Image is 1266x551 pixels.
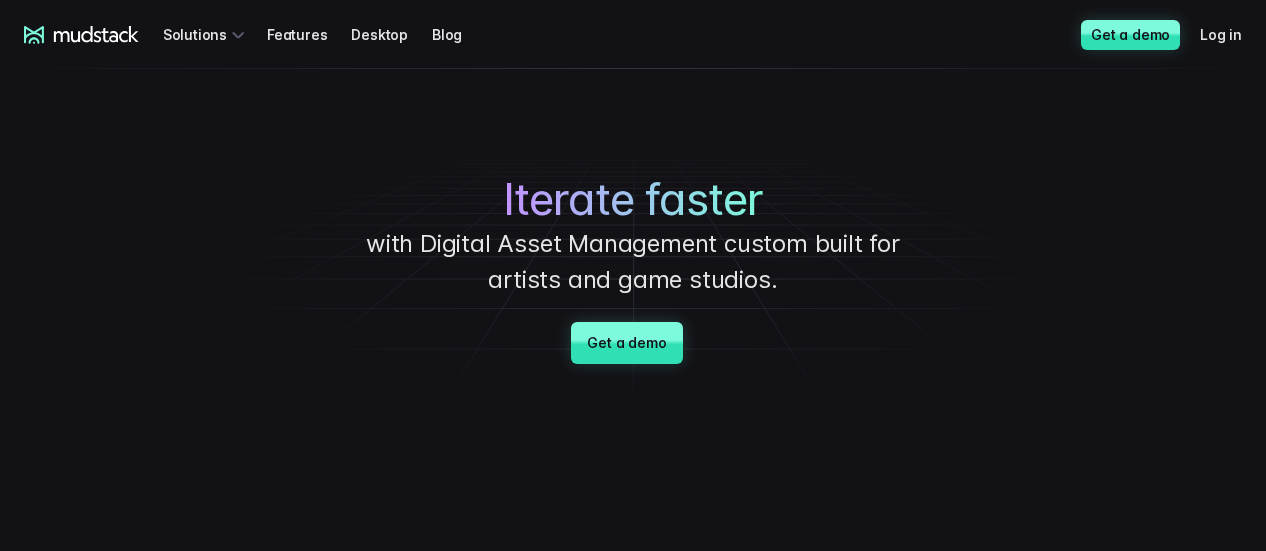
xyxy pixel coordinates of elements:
[503,173,763,226] span: Iterate faster
[1200,16,1266,53] a: Log in
[163,16,251,53] div: Solutions
[351,16,432,53] a: Desktop
[1081,20,1180,50] a: Get a demo
[24,26,139,44] a: mudstack logo
[333,226,933,298] p: with Digital Asset Management custom built for artists and game studios.
[432,16,486,53] a: Blog
[571,322,682,364] a: Get a demo
[267,16,351,53] a: Features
